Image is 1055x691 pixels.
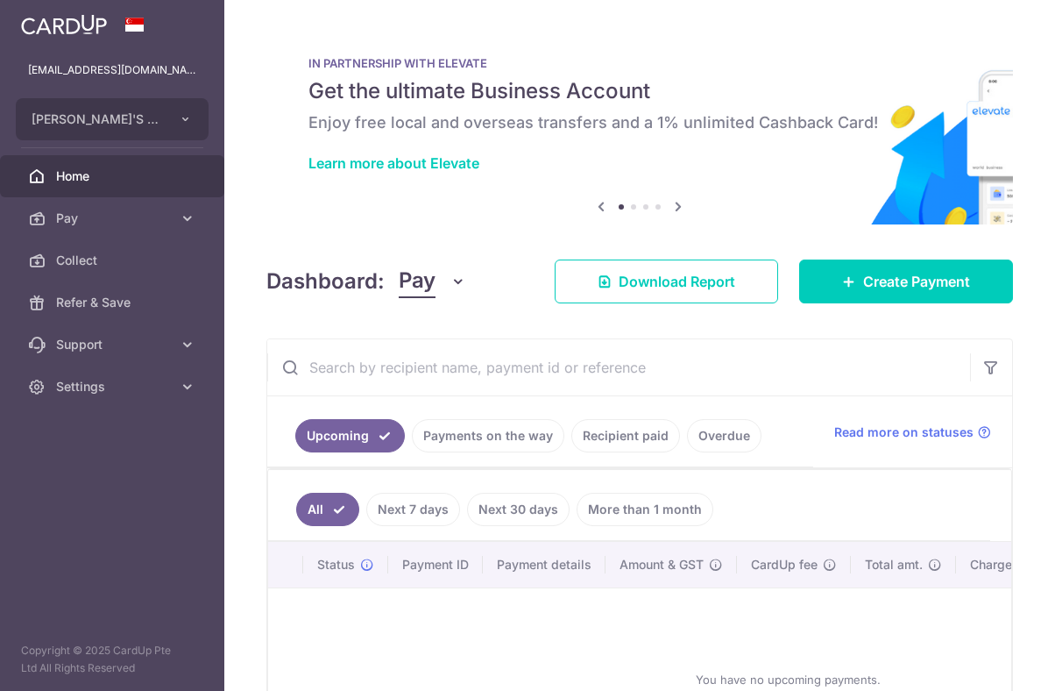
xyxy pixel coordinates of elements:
[366,493,460,526] a: Next 7 days
[308,112,971,133] h6: Enjoy free local and overseas transfers and a 1% unlimited Cashback Card!
[56,167,172,185] span: Home
[296,493,359,526] a: All
[32,110,161,128] span: [PERSON_NAME]'S TANDOOR PTE. LTD.
[399,265,435,298] span: Pay
[56,294,172,311] span: Refer & Save
[16,98,209,140] button: [PERSON_NAME]'S TANDOOR PTE. LTD.
[266,28,1013,224] img: Renovation banner
[56,336,172,353] span: Support
[751,556,818,573] span: CardUp fee
[467,493,570,526] a: Next 30 days
[317,556,355,573] span: Status
[266,266,385,297] h4: Dashboard:
[28,61,196,79] p: [EMAIL_ADDRESS][DOMAIN_NAME]
[399,265,466,298] button: Pay
[687,419,761,452] a: Overdue
[308,56,971,70] p: IN PARTNERSHIP WITH ELEVATE
[834,424,974,441] span: Read more on statuses
[308,77,971,105] h5: Get the ultimate Business Account
[863,271,970,292] span: Create Payment
[970,556,1042,573] span: Charge date
[834,424,991,441] a: Read more on statuses
[412,419,564,452] a: Payments on the way
[21,14,107,35] img: CardUp
[388,542,483,588] th: Payment ID
[619,271,735,292] span: Download Report
[571,419,680,452] a: Recipient paid
[56,210,172,227] span: Pay
[555,260,778,303] a: Download Report
[620,556,704,573] span: Amount & GST
[577,493,713,526] a: More than 1 month
[56,252,172,269] span: Collect
[483,542,605,588] th: Payment details
[267,339,970,395] input: Search by recipient name, payment id or reference
[799,260,1013,303] a: Create Payment
[865,556,923,573] span: Total amt.
[308,154,479,172] a: Learn more about Elevate
[295,419,405,452] a: Upcoming
[56,378,172,395] span: Settings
